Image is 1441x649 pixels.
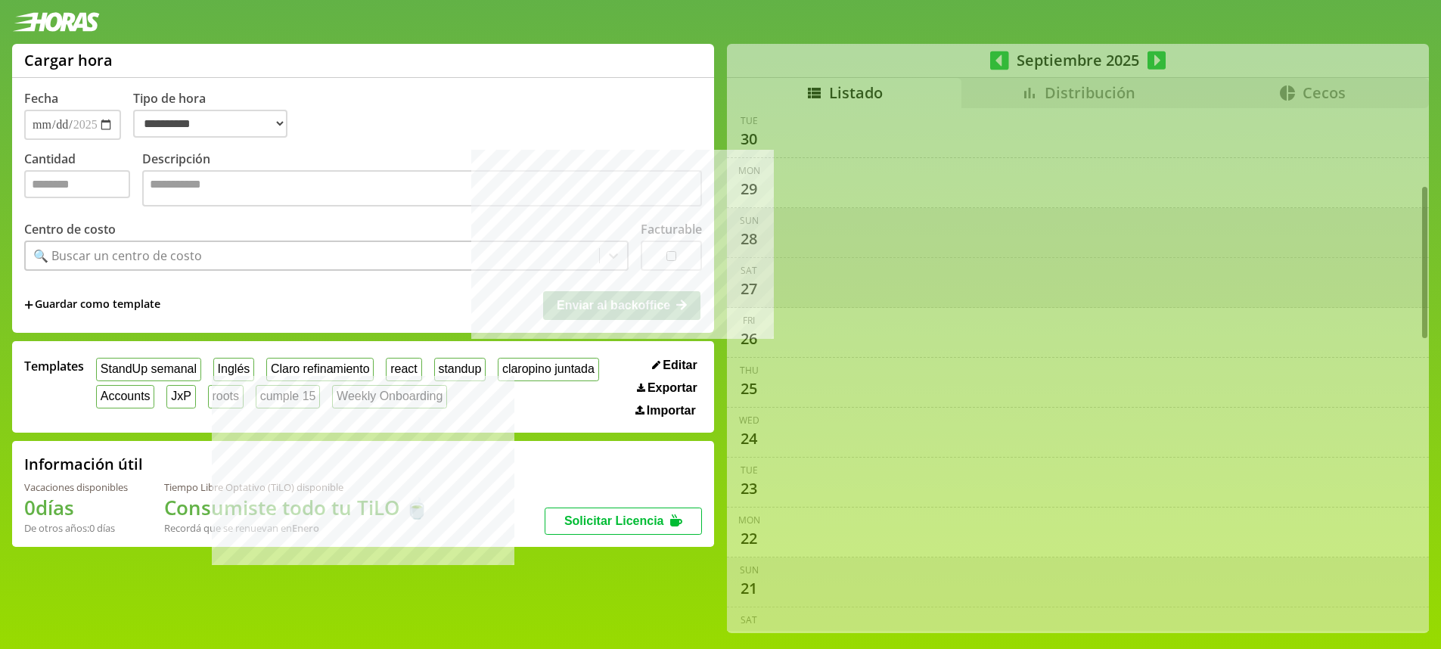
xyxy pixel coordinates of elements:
[133,90,300,140] label: Tipo de hora
[164,480,429,494] div: Tiempo Libre Optativo (TiLO) disponible
[24,358,84,374] span: Templates
[24,221,116,238] label: Centro de costo
[632,380,702,396] button: Exportar
[96,358,201,381] button: StandUp semanal
[142,170,702,206] textarea: Descripción
[498,358,598,381] button: claropino juntada
[647,404,696,418] span: Importar
[256,385,320,408] button: cumple 15
[545,508,702,535] button: Solicitar Licencia
[24,521,128,535] div: De otros años: 0 días
[386,358,421,381] button: react
[24,151,142,210] label: Cantidad
[213,358,254,381] button: Inglés
[24,170,130,198] input: Cantidad
[24,454,143,474] h2: Información útil
[166,385,195,408] button: JxP
[564,514,664,527] span: Solicitar Licencia
[648,381,697,395] span: Exportar
[164,494,429,521] h1: Consumiste todo tu TiLO 🍵
[641,221,702,238] label: Facturable
[164,521,429,535] div: Recordá que se renuevan en
[663,359,697,372] span: Editar
[24,494,128,521] h1: 0 días
[142,151,702,210] label: Descripción
[33,247,202,264] div: 🔍 Buscar un centro de costo
[332,385,447,408] button: Weekly Onboarding
[133,110,287,138] select: Tipo de hora
[12,12,100,32] img: logotipo
[96,385,154,408] button: Accounts
[208,385,244,408] button: roots
[292,521,319,535] b: Enero
[434,358,486,381] button: standup
[24,50,113,70] h1: Cargar hora
[266,358,374,381] button: Claro refinamiento
[24,297,160,313] span: +Guardar como template
[24,480,128,494] div: Vacaciones disponibles
[24,90,58,107] label: Fecha
[24,297,33,313] span: +
[648,358,702,373] button: Editar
